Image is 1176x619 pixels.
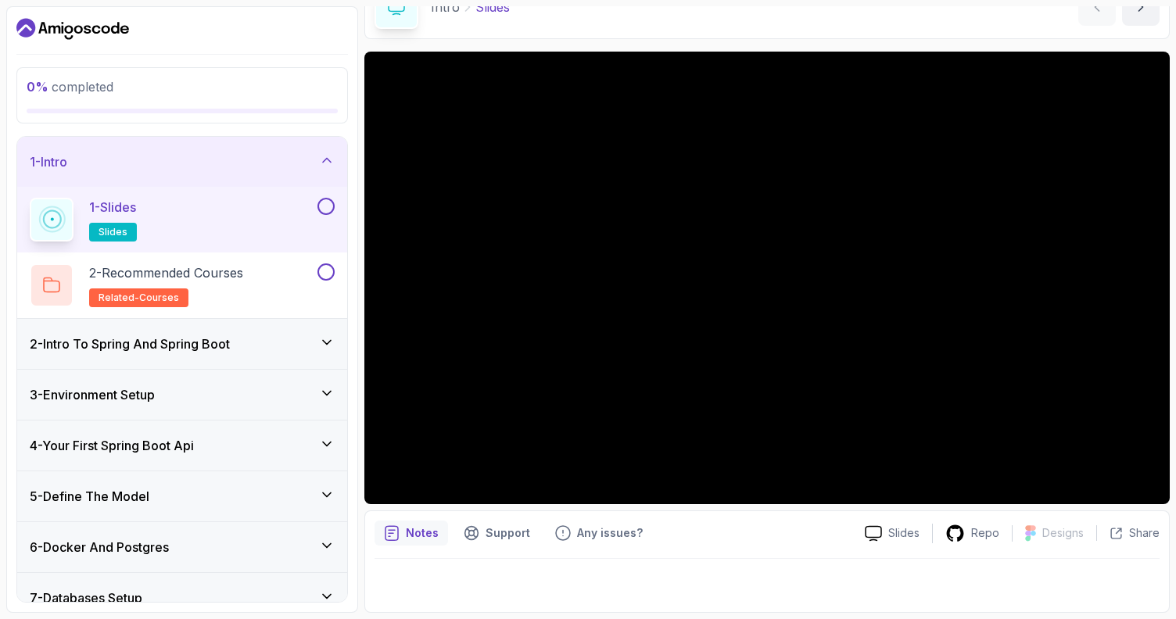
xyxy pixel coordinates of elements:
[933,524,1012,543] a: Repo
[17,370,347,420] button: 3-Environment Setup
[17,471,347,521] button: 5-Define The Model
[27,79,113,95] span: completed
[30,538,169,556] h3: 6 - Docker And Postgres
[30,487,149,506] h3: 5 - Define The Model
[971,525,999,541] p: Repo
[89,198,136,216] p: 1 - Slides
[16,16,129,41] a: Dashboard
[1096,525,1160,541] button: Share
[577,525,643,541] p: Any issues?
[30,198,335,242] button: 1-Slidesslides
[30,152,67,171] h3: 1 - Intro
[30,589,142,607] h3: 7 - Databases Setup
[30,335,230,353] h3: 2 - Intro To Spring And Spring Boot
[17,137,347,187] button: 1-Intro
[454,521,540,546] button: Support button
[375,521,448,546] button: notes button
[17,522,347,572] button: 6-Docker And Postgres
[30,263,335,307] button: 2-Recommended Coursesrelated-courses
[406,525,439,541] p: Notes
[30,385,155,404] h3: 3 - Environment Setup
[30,436,194,455] h3: 4 - Your First Spring Boot Api
[1129,525,1160,541] p: Share
[888,525,920,541] p: Slides
[99,292,179,304] span: related-courses
[486,525,530,541] p: Support
[89,263,243,282] p: 2 - Recommended Courses
[17,420,347,471] button: 4-Your First Spring Boot Api
[17,319,347,369] button: 2-Intro To Spring And Spring Boot
[546,521,652,546] button: Feedback button
[99,226,127,238] span: slides
[852,525,932,542] a: Slides
[27,79,48,95] span: 0 %
[1042,525,1084,541] p: Designs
